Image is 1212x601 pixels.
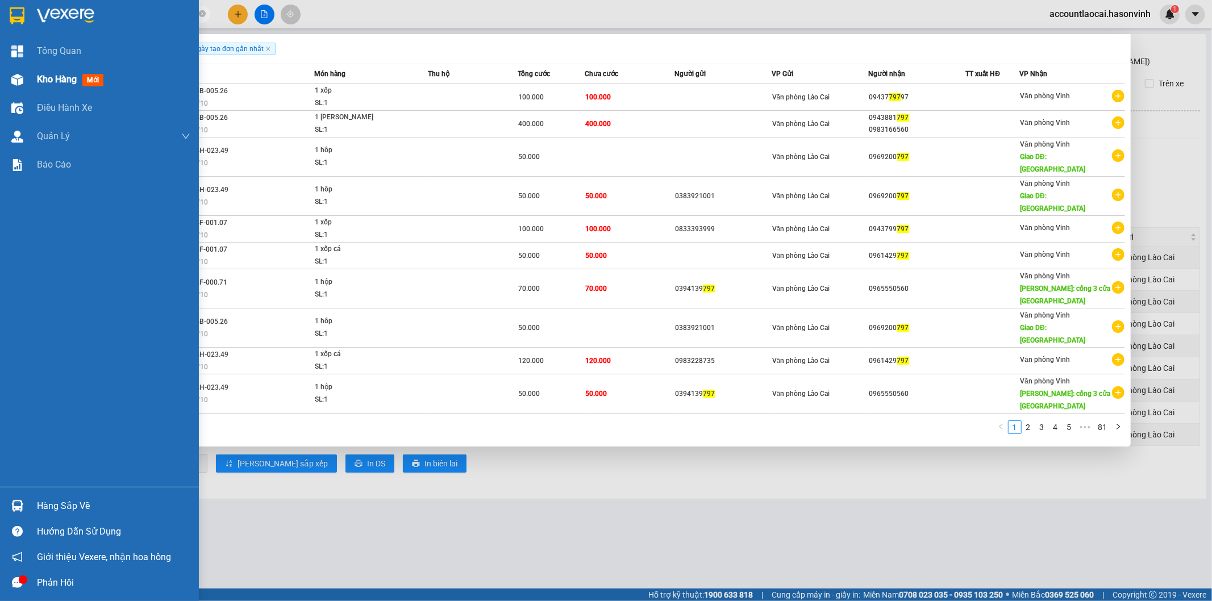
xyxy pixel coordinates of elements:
[772,192,830,200] span: Văn phòng Lào Cai
[315,381,400,394] div: 1 hộp
[897,324,909,332] span: 797
[315,157,400,169] div: SL: 1
[315,183,400,196] div: 1 hôp
[315,196,400,208] div: SL: 1
[1020,311,1070,319] span: Văn phòng Vinh
[889,93,901,101] span: 797
[518,324,540,332] span: 50.000
[315,124,400,136] div: SL: 1
[37,498,190,515] div: Hàng sắp về
[315,85,400,97] div: 1 xốp
[12,577,23,588] span: message
[897,252,909,260] span: 797
[585,225,611,233] span: 100.000
[1020,390,1110,410] span: [PERSON_NAME]: cống 3 cửa [GEOGRAPHIC_DATA]
[1020,224,1070,232] span: Văn phòng Vinh
[1063,421,1076,433] a: 5
[11,131,23,143] img: warehouse-icon
[1112,386,1124,399] span: plus-circle
[1020,324,1085,344] span: Giao DĐ: [GEOGRAPHIC_DATA]
[518,120,544,128] span: 400.000
[315,144,400,157] div: 1 hôp
[585,285,607,293] span: 70.000
[585,120,611,128] span: 400.000
[199,10,206,17] span: close-circle
[703,390,715,398] span: 797
[1112,189,1124,201] span: plus-circle
[12,526,23,537] span: question-circle
[315,216,400,229] div: 1 xốp
[869,91,965,103] div: 09437 97
[869,112,965,124] div: 0943881
[1020,377,1070,385] span: Văn phòng Vinh
[314,70,345,78] span: Món hàng
[518,357,544,365] span: 120.000
[518,225,544,233] span: 100.000
[1008,420,1022,434] li: 1
[675,355,771,367] div: 0983228735
[1112,248,1124,261] span: plus-circle
[674,70,706,78] span: Người gửi
[585,252,607,260] span: 50.000
[1020,285,1110,305] span: [PERSON_NAME]: cống 3 cửa [GEOGRAPHIC_DATA]
[315,394,400,406] div: SL: 1
[869,355,965,367] div: 0961429
[772,70,793,78] span: VP Gửi
[703,285,715,293] span: 797
[1112,281,1124,294] span: plus-circle
[772,225,830,233] span: Văn phòng Lào Cai
[897,192,909,200] span: 797
[1036,421,1048,433] a: 3
[994,420,1008,434] button: left
[1115,423,1122,430] span: right
[1020,251,1070,258] span: Văn phòng Vinh
[315,348,400,361] div: 1 xốp cá
[869,223,965,235] div: 0943799
[37,74,77,85] span: Kho hàng
[966,70,1001,78] span: TT xuất HĐ
[869,190,965,202] div: 0969200
[1112,320,1124,333] span: plus-circle
[518,252,540,260] span: 50.000
[11,500,23,512] img: warehouse-icon
[1112,149,1124,162] span: plus-circle
[315,289,400,301] div: SL: 1
[998,423,1005,430] span: left
[1019,70,1047,78] span: VP Nhận
[869,388,965,400] div: 0965550560
[1049,421,1062,433] a: 4
[199,9,206,20] span: close-circle
[315,97,400,110] div: SL: 1
[897,114,909,122] span: 797
[1112,222,1124,234] span: plus-circle
[1020,140,1070,148] span: Văn phòng Vinh
[315,243,400,256] div: 1 xốp cá
[37,129,70,143] span: Quản Lý
[1094,420,1111,434] li: 81
[585,357,611,365] span: 120.000
[585,192,607,200] span: 50.000
[181,132,190,141] span: down
[772,252,830,260] span: Văn phòng Lào Cai
[897,153,909,161] span: 797
[37,550,171,564] span: Giới thiệu Vexere, nhận hoa hồng
[772,390,830,398] span: Văn phòng Lào Cai
[772,93,830,101] span: Văn phòng Lào Cai
[315,256,400,268] div: SL: 1
[518,70,550,78] span: Tổng cước
[10,7,24,24] img: logo-vxr
[675,322,771,334] div: 0383921001
[37,101,92,115] span: Điều hành xe
[869,151,965,163] div: 0969200
[772,357,830,365] span: Văn phòng Lào Cai
[1112,90,1124,102] span: plus-circle
[1111,420,1125,434] li: Next Page
[265,46,271,52] span: close
[1020,119,1070,127] span: Văn phòng Vinh
[315,229,400,241] div: SL: 1
[11,159,23,171] img: solution-icon
[518,192,540,200] span: 50.000
[869,124,965,136] div: 0983166560
[1009,421,1021,433] a: 1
